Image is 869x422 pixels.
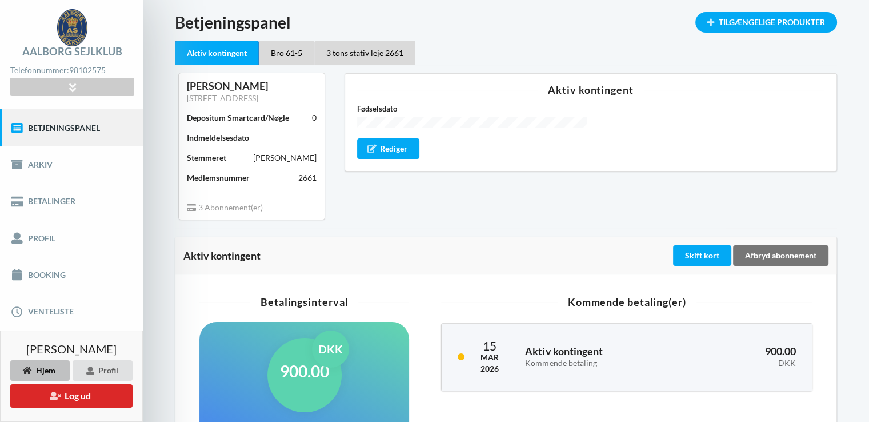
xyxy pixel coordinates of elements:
h1: Betjeningspanel [175,12,837,33]
div: Bro 61-5 [259,41,314,65]
span: 3 Abonnement(er) [187,202,263,212]
div: Hjem [10,360,70,381]
div: Tilgængelige Produkter [695,12,837,33]
span: [PERSON_NAME] [26,343,117,355]
div: [PERSON_NAME] [253,152,317,164]
div: Depositum Smartcard/Nøgle [187,112,289,124]
div: Indmeldelsesdato [187,132,249,144]
h1: 900.00 [280,361,329,381]
div: 0 [312,112,317,124]
a: [STREET_ADDRESS] [187,93,258,103]
div: 15 [480,340,499,352]
div: 2026 [480,363,499,375]
div: Telefonnummer: [10,63,134,78]
button: Log ud [10,384,133,408]
div: 3 tons stativ leje 2661 [314,41,415,65]
div: Kommende betaling [525,359,675,368]
div: [PERSON_NAME] [187,79,317,93]
strong: 98102575 [69,65,106,75]
div: Aktiv kontingent [175,41,259,65]
div: DKK [312,331,349,368]
div: Rediger [357,138,420,159]
div: Aalborg Sejlklub [22,46,122,57]
div: Medlemsnummer [187,172,250,184]
img: logo [57,9,87,46]
div: Profil [73,360,133,381]
h3: Aktiv kontingent [525,345,675,368]
div: Mar [480,352,499,363]
div: Skift kort [673,245,731,266]
div: Afbryd abonnement [733,245,828,266]
h3: 900.00 [692,345,796,368]
div: DKK [692,359,796,368]
label: Fødselsdato [357,103,587,114]
div: Betalingsinterval [199,297,409,307]
div: Aktiv kontingent [183,250,671,261]
div: Aktiv kontingent [357,85,824,95]
div: Stemmeret [187,152,226,164]
div: 2661 [298,172,317,184]
div: Kommende betaling(er) [441,297,812,307]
